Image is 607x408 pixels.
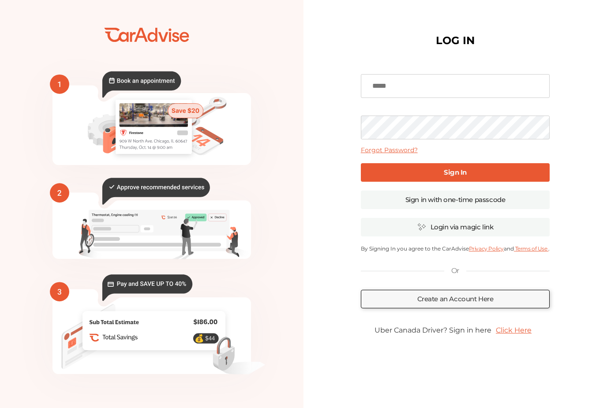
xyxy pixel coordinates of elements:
[469,245,504,252] a: Privacy Policy
[451,266,459,276] p: Or
[436,36,475,45] h1: LOG IN
[514,245,548,252] a: Terms of Use
[361,191,550,209] a: Sign in with one-time passcode
[361,146,418,154] a: Forgot Password?
[444,168,467,176] b: Sign In
[417,223,426,231] img: magic_icon.32c66aac.svg
[361,218,550,236] a: Login via magic link
[361,245,550,252] p: By Signing In you agree to the CarAdvise and .
[361,163,550,182] a: Sign In
[361,290,550,308] a: Create an Account Here
[491,322,536,339] a: Click Here
[375,326,491,334] span: Uber Canada Driver? Sign in here
[195,333,204,343] text: 💰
